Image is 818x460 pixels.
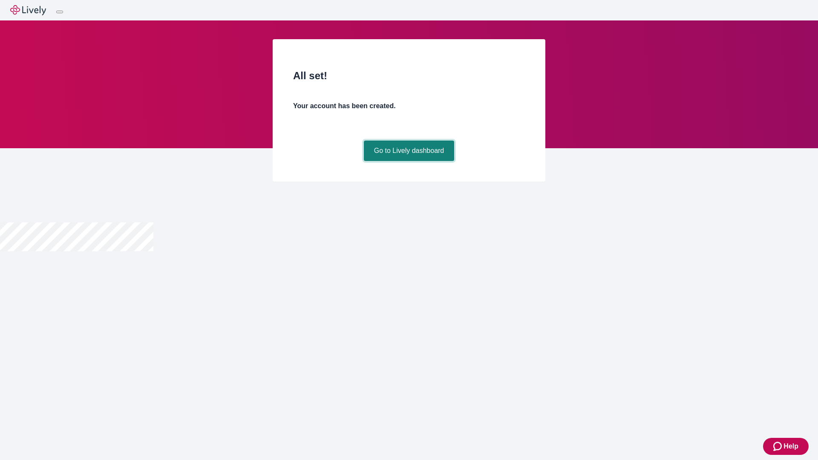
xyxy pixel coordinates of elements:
svg: Zendesk support icon [773,441,783,451]
a: Go to Lively dashboard [364,141,455,161]
h4: Your account has been created. [293,101,525,111]
button: Zendesk support iconHelp [763,438,809,455]
button: Log out [56,11,63,13]
img: Lively [10,5,46,15]
span: Help [783,441,798,451]
h2: All set! [293,68,525,83]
